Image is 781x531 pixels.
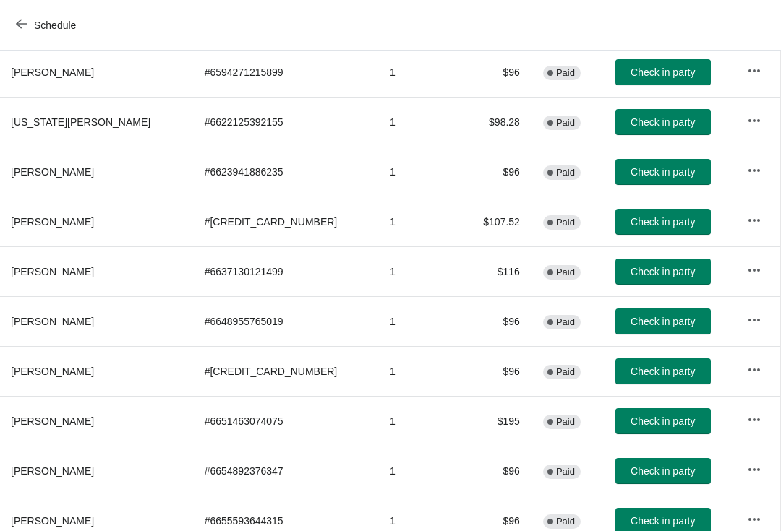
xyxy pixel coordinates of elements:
td: $96 [461,346,532,396]
td: 1 [378,396,461,446]
span: Paid [556,466,575,478]
td: $96 [461,47,532,97]
button: Check in party [615,259,711,285]
span: Paid [556,516,575,527]
span: [PERSON_NAME] [11,216,94,228]
td: $96 [461,147,532,197]
button: Check in party [615,358,711,384]
button: Check in party [615,109,711,135]
span: Check in party [631,465,695,477]
td: $107.52 [461,197,532,246]
span: Paid [556,366,575,378]
span: Paid [556,167,575,178]
td: # 6622125392155 [193,97,378,147]
td: # 6654892376347 [193,446,378,496]
span: Check in party [631,116,695,128]
td: 1 [378,147,461,197]
td: # 6594271215899 [193,47,378,97]
span: Check in party [631,216,695,228]
td: 1 [378,346,461,396]
td: 1 [378,47,461,97]
td: # 6623941886235 [193,147,378,197]
button: Check in party [615,308,711,334]
span: Paid [556,267,575,278]
span: Check in party [631,66,695,78]
span: [PERSON_NAME] [11,465,94,477]
span: [PERSON_NAME] [11,166,94,178]
span: [US_STATE][PERSON_NAME] [11,116,150,128]
button: Check in party [615,159,711,185]
span: Paid [556,416,575,428]
span: Check in party [631,266,695,277]
span: Check in party [631,316,695,327]
td: 1 [378,296,461,346]
span: [PERSON_NAME] [11,266,94,277]
td: 1 [378,446,461,496]
button: Check in party [615,458,711,484]
td: $96 [461,446,532,496]
button: Check in party [615,209,711,235]
button: Check in party [615,408,711,434]
td: # [CREDIT_CARD_NUMBER] [193,197,378,246]
span: [PERSON_NAME] [11,66,94,78]
td: # 6651463074075 [193,396,378,446]
td: # 6648955765019 [193,296,378,346]
span: Paid [556,217,575,228]
span: Check in party [631,166,695,178]
td: # 6637130121499 [193,246,378,296]
button: Schedule [7,12,88,38]
td: $116 [461,246,532,296]
span: Check in party [631,366,695,377]
td: $98.28 [461,97,532,147]
td: 1 [378,197,461,246]
span: [PERSON_NAME] [11,316,94,327]
td: $96 [461,296,532,346]
td: 1 [378,97,461,147]
span: Check in party [631,515,695,527]
td: # [CREDIT_CARD_NUMBER] [193,346,378,396]
span: Check in party [631,415,695,427]
span: Paid [556,67,575,79]
button: Check in party [615,59,711,85]
span: [PERSON_NAME] [11,415,94,427]
span: Schedule [34,20,76,31]
td: $195 [461,396,532,446]
span: [PERSON_NAME] [11,366,94,377]
span: [PERSON_NAME] [11,515,94,527]
span: Paid [556,316,575,328]
td: 1 [378,246,461,296]
span: Paid [556,117,575,129]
